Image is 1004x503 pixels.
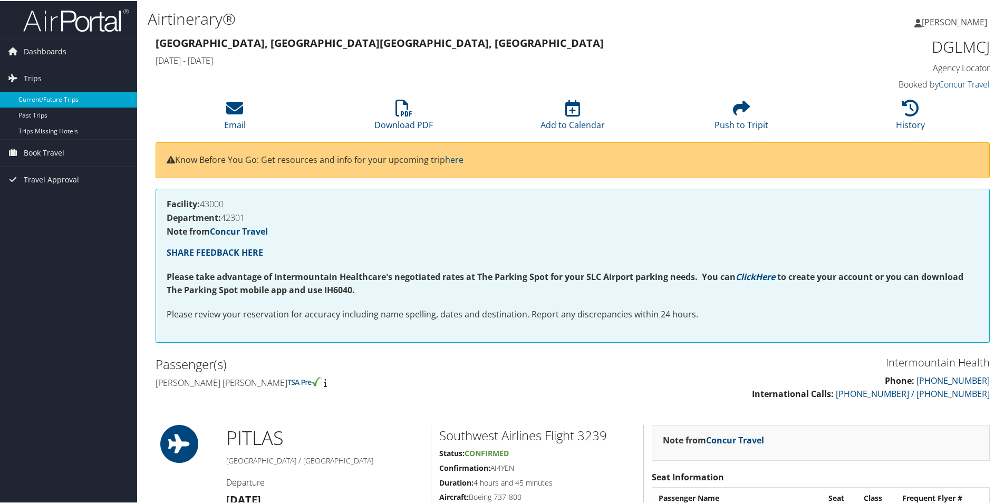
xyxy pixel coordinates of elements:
h1: DGLMCJ [793,35,990,57]
a: Concur Travel [210,225,268,236]
strong: Confirmation: [439,462,490,472]
h4: Departure [226,476,423,487]
p: Please review your reservation for accuracy including name spelling, dates and destination. Repor... [167,307,979,321]
h5: Boeing 737-800 [439,491,635,501]
span: Book Travel [24,139,64,165]
strong: Duration: [439,477,474,487]
strong: Note from [167,225,268,236]
strong: Seat Information [652,470,724,482]
a: History [896,104,925,130]
h4: Agency Locator [793,61,990,73]
strong: Department: [167,211,221,223]
span: [PERSON_NAME] [922,15,987,27]
p: Know Before You Go: Get resources and info for your upcoming trip [167,152,979,166]
a: [PHONE_NUMBER] [916,374,990,385]
a: [PERSON_NAME] [914,5,998,37]
h4: 43000 [167,199,979,207]
h5: [GEOGRAPHIC_DATA] / [GEOGRAPHIC_DATA] [226,454,423,465]
a: Push to Tripit [715,104,768,130]
a: Add to Calendar [540,104,605,130]
a: Download PDF [374,104,433,130]
strong: Facility: [167,197,200,209]
strong: [GEOGRAPHIC_DATA], [GEOGRAPHIC_DATA] [GEOGRAPHIC_DATA], [GEOGRAPHIC_DATA] [156,35,604,49]
a: here [445,153,464,165]
h4: [DATE] - [DATE] [156,54,777,65]
strong: Phone: [885,374,914,385]
strong: Aircraft: [439,491,469,501]
a: SHARE FEEDBACK HERE [167,246,263,257]
span: Trips [24,64,42,91]
h5: AI4YEN [439,462,635,472]
h4: [PERSON_NAME] [PERSON_NAME] [156,376,565,388]
h1: Airtinerary® [148,7,715,29]
a: Click [736,270,756,282]
strong: Please take advantage of Intermountain Healthcare's negotiated rates at The Parking Spot for your... [167,270,736,282]
h4: 42301 [167,212,979,221]
span: Travel Approval [24,166,79,192]
h3: Intermountain Health [581,354,990,369]
h1: PIT LAS [226,424,423,450]
img: tsa-precheck.png [287,376,322,385]
a: Concur Travel [939,78,990,89]
span: Confirmed [465,447,509,457]
h2: Southwest Airlines Flight 3239 [439,425,635,443]
span: Dashboards [24,37,66,64]
strong: Status: [439,447,465,457]
h4: Booked by [793,78,990,89]
a: Email [224,104,246,130]
h2: Passenger(s) [156,354,565,372]
h5: 4 hours and 45 minutes [439,477,635,487]
a: Concur Travel [706,433,764,445]
strong: Note from [663,433,764,445]
a: [PHONE_NUMBER] / [PHONE_NUMBER] [836,387,990,399]
img: airportal-logo.png [23,7,129,32]
strong: International Calls: [752,387,834,399]
a: Here [756,270,775,282]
